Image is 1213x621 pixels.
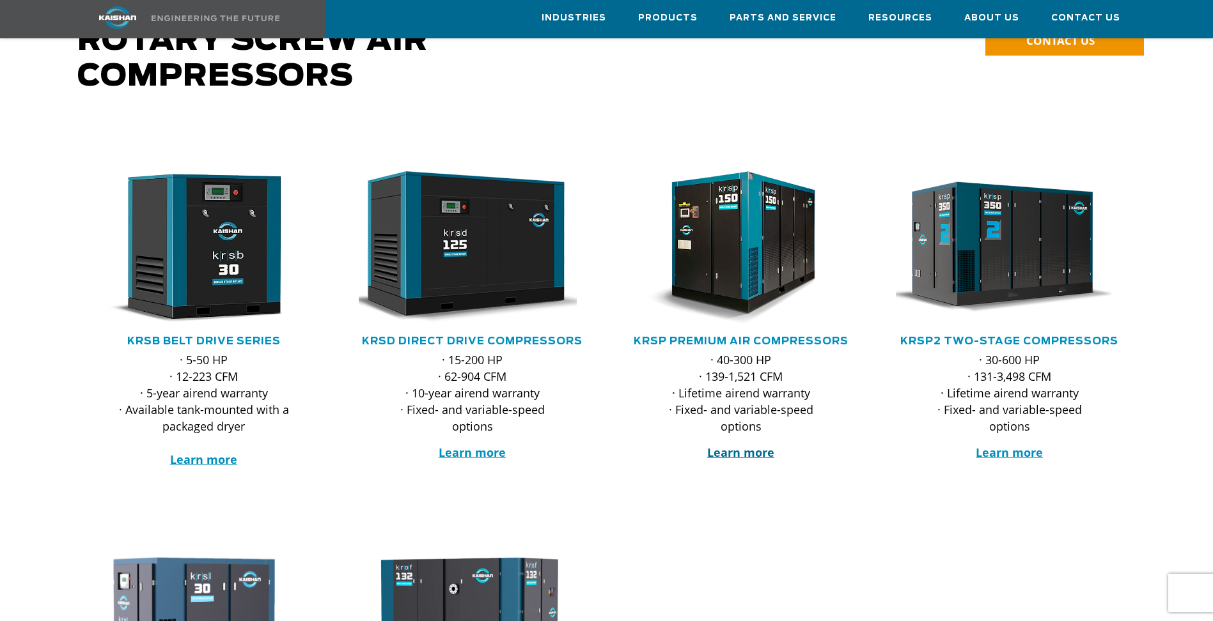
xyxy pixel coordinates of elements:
[964,1,1019,35] a: About Us
[1051,1,1120,35] a: Contact Us
[868,1,932,35] a: Resources
[127,336,281,346] a: KRSB Belt Drive Series
[985,27,1144,56] a: CONTACT US
[653,351,829,434] p: · 40-300 HP · 139-1,521 CFM · Lifetime airend warranty · Fixed- and variable-speed options
[70,6,166,29] img: kaishan logo
[627,171,855,325] div: krsp150
[638,11,698,26] span: Products
[1026,33,1095,48] span: CONTACT US
[116,351,292,468] p: · 5-50 HP · 12-223 CFM · 5-year airend warranty · Available tank-mounted with a packaged dryer
[896,171,1123,325] div: krsp350
[359,171,586,325] div: krsd125
[362,336,583,346] a: KRSD Direct Drive Compressors
[634,336,849,346] a: KRSP Premium Air Compressors
[618,171,845,325] img: krsp150
[868,11,932,26] span: Resources
[886,171,1114,325] img: krsp350
[349,171,577,325] img: krsd125
[81,171,308,325] img: krsb30
[730,1,836,35] a: Parts and Service
[170,452,237,467] a: Learn more
[1051,11,1120,26] span: Contact Us
[730,11,836,26] span: Parts and Service
[542,1,606,35] a: Industries
[638,1,698,35] a: Products
[921,351,1098,434] p: · 30-600 HP · 131-3,498 CFM · Lifetime airend warranty · Fixed- and variable-speed options
[964,11,1019,26] span: About Us
[542,11,606,26] span: Industries
[152,15,279,21] img: Engineering the future
[976,445,1043,460] a: Learn more
[384,351,561,434] p: · 15-200 HP · 62-904 CFM · 10-year airend warranty · Fixed- and variable-speed options
[900,336,1118,346] a: KRSP2 Two-Stage Compressors
[707,445,774,460] a: Learn more
[439,445,506,460] a: Learn more
[90,171,318,325] div: krsb30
